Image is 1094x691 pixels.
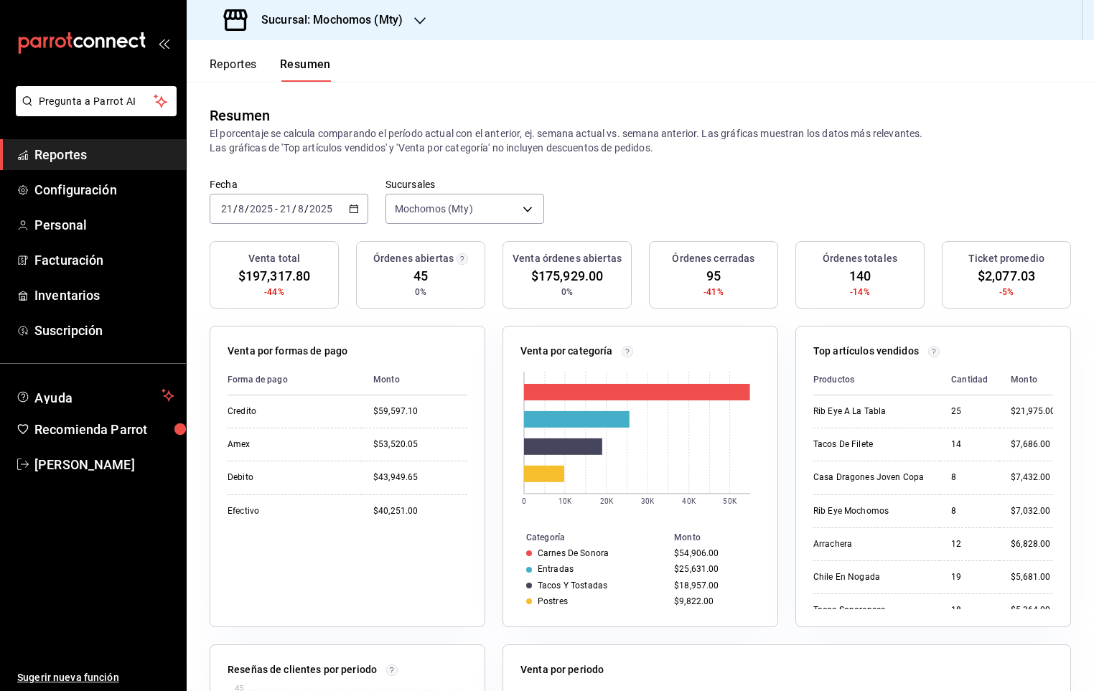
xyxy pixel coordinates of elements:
[951,604,988,616] div: 18
[520,662,604,677] p: Venta por periodo
[849,266,871,286] span: 140
[978,266,1035,286] span: $2,077.03
[1011,405,1055,418] div: $21,975.00
[813,571,928,583] div: Chile En Nogada
[968,251,1044,266] h3: Ticket promedio
[210,179,368,189] label: Fecha
[34,250,174,270] span: Facturación
[951,538,988,550] div: 12
[373,438,467,451] div: $53,520.05
[538,548,609,558] div: Carnes De Sonora
[813,505,928,517] div: Rib Eye Mochomos
[34,145,174,164] span: Reportes
[520,344,613,359] p: Venta por categoría
[703,286,724,299] span: -41%
[228,505,350,517] div: Efectivo
[538,596,568,606] div: Postres
[531,266,603,286] span: $175,929.00
[210,57,331,82] div: navigation tabs
[228,662,377,677] p: Reseñas de clientes por periodo
[210,105,270,126] div: Resumen
[385,179,544,189] label: Sucursales
[668,530,777,545] th: Monto
[415,286,426,299] span: 0%
[228,344,347,359] p: Venta por formas de pago
[233,203,238,215] span: /
[210,126,1071,155] p: El porcentaje se calcula comparando el período actual con el anterior, ej. semana actual vs. sema...
[1011,604,1055,616] div: $5,364.00
[158,37,169,49] button: open_drawer_menu
[706,266,721,286] span: 95
[220,203,233,215] input: --
[674,580,754,591] div: $18,957.00
[373,471,467,484] div: $43,949.65
[641,497,655,505] text: 30K
[813,538,928,550] div: Arrachera
[951,471,988,484] div: 8
[297,203,304,215] input: --
[850,286,870,299] span: -14%
[538,580,607,591] div: Tacos Y Tostadas
[275,203,278,215] span: -
[999,365,1055,395] th: Monto
[395,202,473,216] span: Mochomos (Mty)
[600,497,614,505] text: 20K
[264,286,284,299] span: -44%
[1011,471,1055,484] div: $7,432.00
[1011,438,1055,451] div: $7,686.00
[248,251,300,266] h3: Venta total
[683,497,696,505] text: 40K
[951,505,988,517] div: 8
[245,203,249,215] span: /
[813,438,928,451] div: Tacos De Filete
[951,405,988,418] div: 25
[304,203,309,215] span: /
[17,670,174,685] span: Sugerir nueva función
[250,11,403,29] h3: Sucursal: Mochomos (Mty)
[238,203,245,215] input: --
[513,251,622,266] h3: Venta órdenes abiertas
[292,203,296,215] span: /
[813,344,919,359] p: Top artículos vendidos
[228,471,350,484] div: Debito
[413,266,428,286] span: 45
[674,548,754,558] div: $54,906.00
[813,365,940,395] th: Productos
[674,564,754,574] div: $25,631.00
[522,497,526,505] text: 0
[951,438,988,451] div: 14
[210,57,257,82] button: Reportes
[999,286,1014,299] span: -5%
[373,405,467,418] div: $59,597.10
[813,604,928,616] div: Tacos Sonorenses
[373,505,467,517] div: $40,251.00
[940,365,999,395] th: Cantidad
[309,203,333,215] input: ----
[228,405,350,418] div: Credito
[10,104,177,119] a: Pregunta a Parrot AI
[228,365,362,395] th: Forma de pago
[238,266,310,286] span: $197,317.80
[813,471,928,484] div: Casa Dragones Joven Copa
[503,530,668,545] th: Categoría
[1011,538,1055,550] div: $6,828.00
[280,57,331,82] button: Resumen
[249,203,273,215] input: ----
[1011,571,1055,583] div: $5,681.00
[228,438,350,451] div: Amex
[724,497,737,505] text: 50K
[34,420,174,439] span: Recomienda Parrot
[558,497,572,505] text: 10K
[674,596,754,606] div: $9,822.00
[16,86,177,116] button: Pregunta a Parrot AI
[951,571,988,583] div: 19
[34,321,174,340] span: Suscripción
[34,180,174,199] span: Configuración
[34,215,174,235] span: Personal
[561,286,573,299] span: 0%
[362,365,467,395] th: Monto
[39,94,154,109] span: Pregunta a Parrot AI
[34,387,156,404] span: Ayuda
[813,405,928,418] div: Rib Eye A La Tabla
[279,203,292,215] input: --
